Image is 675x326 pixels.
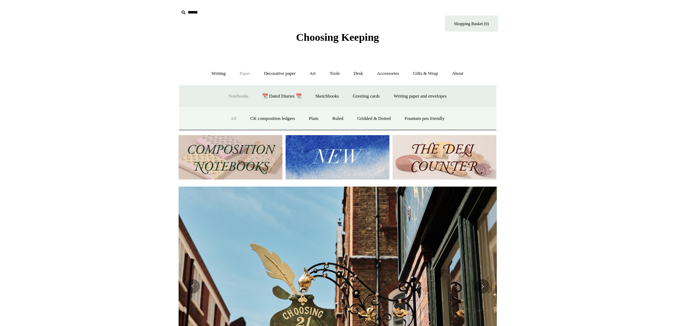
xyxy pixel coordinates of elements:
[258,64,302,83] a: Decorative paper
[371,64,405,83] a: Accessories
[286,135,389,179] img: New.jpg__PID:f73bdf93-380a-4a35-bcfe-7823039498e1
[393,135,496,179] img: The Deli Counter
[398,109,451,128] a: Fountain pen friendly
[323,64,346,83] a: Tools
[351,109,397,128] a: Gridded & Dotted
[233,64,257,83] a: Paper
[296,37,379,42] a: Choosing Keeping
[347,64,370,83] a: Desk
[222,87,255,106] a: Notebooks
[256,87,308,106] a: 📆 Dated Diaries 📆
[347,87,386,106] a: Greeting cards
[296,31,379,43] span: Choosing Keeping
[406,64,444,83] a: Gifts & Wrap
[387,87,453,106] a: Writing paper and envelopes
[326,109,350,128] a: Ruled
[309,87,345,106] a: Sketchbooks
[224,109,243,128] a: All
[205,64,232,83] a: Writing
[303,109,325,128] a: Plain
[476,279,490,293] button: Next
[445,64,470,83] a: About
[445,16,498,32] a: Shopping Basket (0)
[244,109,301,128] a: CK composition ledgers
[186,279,200,293] button: Previous
[179,135,282,179] img: 202302 Composition ledgers.jpg__PID:69722ee6-fa44-49dd-a067-31375e5d54ec
[303,64,322,83] a: Art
